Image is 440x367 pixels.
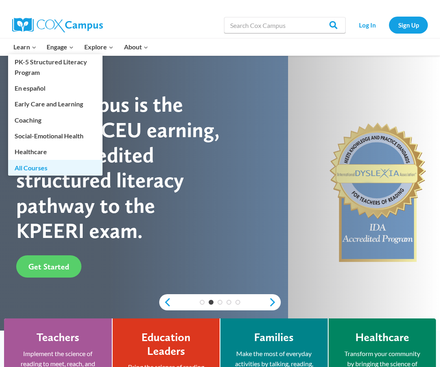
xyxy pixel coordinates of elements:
[226,300,231,305] a: 4
[119,38,154,55] button: Child menu of About
[355,331,409,344] h4: Healthcare
[235,300,240,305] a: 5
[159,294,281,310] div: content slider buttons
[8,144,103,159] a: Healthcare
[12,18,103,32] img: Cox Campus
[36,331,79,344] h4: Teachers
[200,300,205,305] a: 1
[269,297,281,307] a: next
[42,38,79,55] button: Child menu of Engage
[79,38,119,55] button: Child menu of Explore
[254,331,294,344] h4: Families
[8,96,103,112] a: Early Care and Learning
[8,128,103,144] a: Social-Emotional Health
[218,300,222,305] a: 3
[8,112,103,127] a: Coaching
[389,17,428,33] a: Sign Up
[350,17,385,33] a: Log In
[224,17,346,33] input: Search Cox Campus
[8,38,42,55] button: Child menu of Learn
[8,38,153,55] nav: Primary Navigation
[125,331,208,358] h4: Education Leaders
[209,300,214,305] a: 2
[8,160,103,175] a: All Courses
[28,262,69,272] span: Get Started
[159,297,171,307] a: previous
[350,17,428,33] nav: Secondary Navigation
[8,81,103,96] a: En español
[8,54,103,80] a: PK-5 Structured Literacy Program
[16,92,220,243] div: Cox Campus is the only free CEU earning, IDA Accredited structured literacy pathway to the KPEERI...
[16,255,81,278] a: Get Started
